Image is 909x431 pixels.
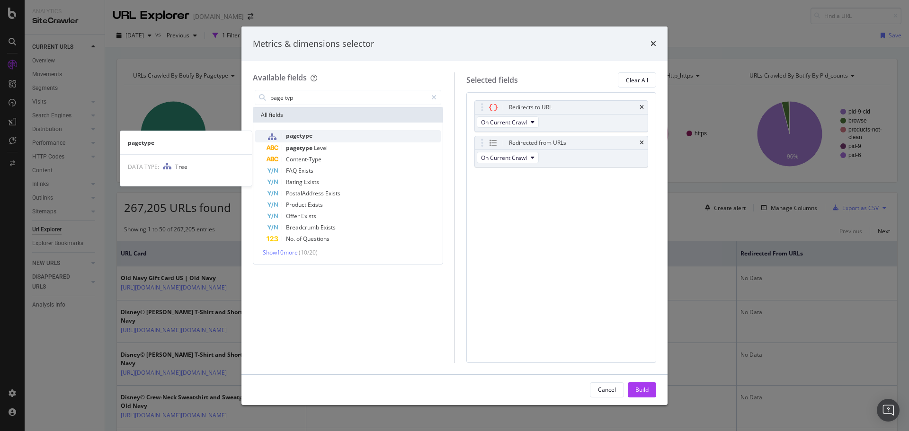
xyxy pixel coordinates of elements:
[286,223,321,231] span: Breadcrumb
[301,212,316,220] span: Exists
[626,76,648,84] div: Clear All
[477,116,539,128] button: On Current Crawl
[253,72,307,83] div: Available fields
[286,167,298,175] span: FAQ
[299,248,318,256] span: ( 10 / 20 )
[286,235,296,243] span: No.
[466,75,518,86] div: Selected fields
[877,399,900,422] div: Open Intercom Messenger
[598,386,616,394] div: Cancel
[618,72,656,88] button: Clear All
[253,107,443,123] div: All fields
[304,178,319,186] span: Exists
[286,178,304,186] span: Rating
[321,223,336,231] span: Exists
[120,139,252,147] div: pagetype
[286,132,312,140] span: pagetype
[474,136,649,167] div: Redirected from URLstimesOn Current Crawl
[640,140,644,146] div: times
[269,90,427,105] input: Search by field name
[286,155,321,163] span: Content-Type
[314,144,328,152] span: Level
[296,235,303,243] span: of
[286,201,308,209] span: Product
[481,154,527,162] span: On Current Crawl
[286,144,314,152] span: pagetype
[651,38,656,50] div: times
[286,212,301,220] span: Offer
[286,189,325,197] span: PostalAddress
[635,386,649,394] div: Build
[303,235,330,243] span: Questions
[253,38,374,50] div: Metrics & dimensions selector
[263,248,298,256] span: Show 10 more
[509,138,566,148] div: Redirected from URLs
[628,382,656,397] button: Build
[474,100,649,132] div: Redirects to URLtimesOn Current Crawl
[590,382,624,397] button: Cancel
[477,152,539,163] button: On Current Crawl
[308,201,323,209] span: Exists
[325,189,340,197] span: Exists
[640,105,644,110] div: times
[298,167,313,175] span: Exists
[509,103,552,112] div: Redirects to URL
[241,26,668,405] div: modal
[481,118,527,126] span: On Current Crawl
